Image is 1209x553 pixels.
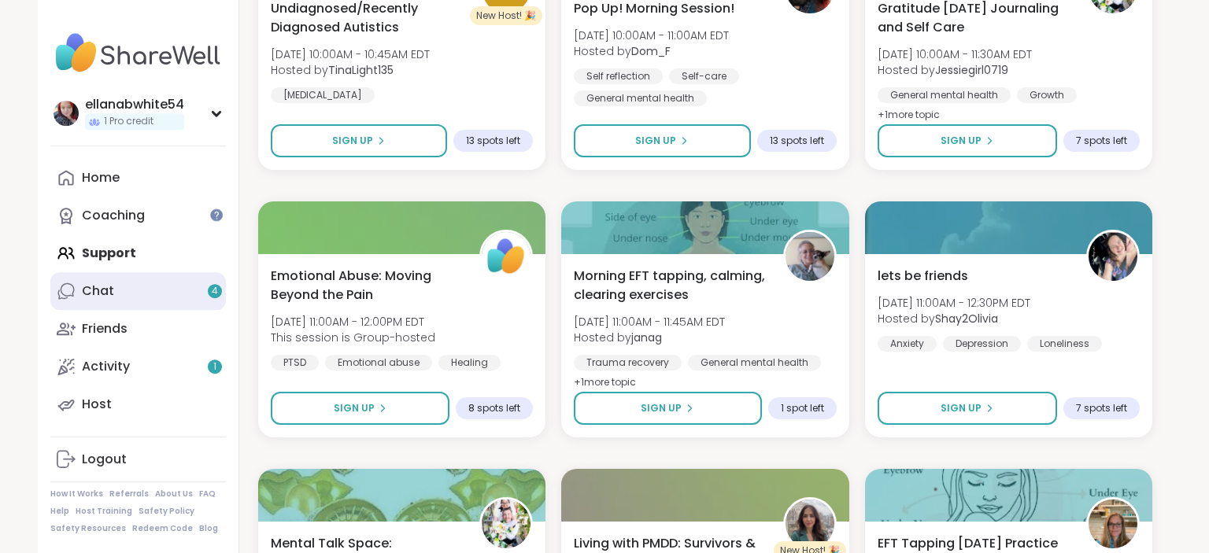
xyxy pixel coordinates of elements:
div: Home [82,169,120,186]
button: Sign Up [271,392,449,425]
div: Host [82,396,112,413]
span: 8 spots left [468,402,520,415]
span: EFT Tapping [DATE] Practice [878,534,1058,553]
div: General mental health [878,87,1011,103]
span: Sign Up [641,401,682,415]
a: Blog [199,523,218,534]
span: Sign Up [332,134,373,148]
button: Sign Up [574,392,761,425]
span: This session is Group-hosted [271,330,435,345]
button: Sign Up [574,124,750,157]
span: [DATE] 11:00AM - 12:30PM EDT [878,295,1030,311]
span: 13 spots left [466,135,520,147]
a: FAQ [199,488,216,500]
div: Logout [82,451,127,468]
span: Sign Up [941,401,982,415]
div: Activity [82,358,130,375]
a: Home [50,159,226,197]
div: Trauma recovery [574,355,682,371]
div: ellanabwhite54 [85,96,184,113]
img: ellanabwhite54 [54,101,79,126]
img: Jessiegirl0719 [482,500,531,548]
div: General mental health [688,355,821,371]
span: 1 spot left [781,402,824,415]
img: mollie1 [786,500,834,548]
span: Morning EFT tapping, calming, clearing exercises [574,267,765,304]
div: Coaching [82,207,145,224]
span: Hosted by [271,62,430,78]
span: 4 [212,285,218,298]
div: PTSD [271,355,319,371]
div: Depression [943,336,1021,352]
div: Emotional abuse [325,355,432,371]
button: Sign Up [271,124,447,157]
span: 13 spots left [770,135,824,147]
a: Logout [50,441,226,478]
div: Friends [82,320,128,337]
span: [DATE] 11:00AM - 12:00PM EDT [271,314,435,330]
img: Shay2Olivia [1089,232,1137,281]
span: 7 spots left [1076,135,1127,147]
a: Coaching [50,197,226,234]
a: Activity1 [50,348,226,385]
div: Anxiety [878,336,937,352]
span: Hosted by [574,43,729,59]
a: About Us [155,488,193,500]
div: Healing [438,355,501,371]
b: Dom_F [631,43,671,59]
a: Safety Policy [139,506,194,517]
div: Growth [1017,87,1077,103]
button: Sign Up [878,392,1057,425]
span: Sign Up [334,401,375,415]
span: Sign Up [941,134,982,148]
span: Hosted by [574,330,725,345]
img: ShareWell [482,232,531,281]
span: Sign Up [635,134,676,148]
div: [MEDICAL_DATA] [271,87,375,103]
b: Shay2Olivia [935,311,998,326]
a: How It Works [50,488,103,500]
a: Help [50,506,69,517]
b: TinaLight135 [328,62,394,78]
span: [DATE] 11:00AM - 11:45AM EDT [574,314,725,330]
span: Hosted by [878,311,1030,326]
div: Self reflection [574,68,663,84]
div: New Host! 🎉 [470,6,542,25]
span: 1 [213,360,216,374]
span: Hosted by [878,62,1032,78]
b: janag [631,330,662,345]
span: 1 Pro credit [104,115,153,128]
div: Loneliness [1027,336,1102,352]
img: Jill_LadyOfTheMountain [1089,500,1137,548]
a: Host Training [76,506,132,517]
a: Safety Resources [50,523,126,534]
span: [DATE] 10:00AM - 11:30AM EDT [878,46,1032,62]
div: Chat [82,282,114,300]
span: Emotional Abuse: Moving Beyond the Pain [271,267,462,304]
iframe: Spotlight [210,208,223,221]
b: Jessiegirl0719 [935,62,1008,78]
span: [DATE] 10:00AM - 10:45AM EDT [271,46,430,62]
a: Redeem Code [132,523,193,534]
button: Sign Up [878,124,1057,157]
span: lets be friends [878,267,968,286]
a: Chat4 [50,272,226,310]
span: [DATE] 10:00AM - 11:00AM EDT [574,28,729,43]
a: Friends [50,310,226,348]
img: janag [786,232,834,281]
a: Referrals [109,488,149,500]
img: ShareWell Nav Logo [50,25,226,80]
a: Host [50,385,226,423]
div: General mental health [574,90,707,106]
div: Self-care [669,68,739,84]
span: 7 spots left [1076,402,1127,415]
